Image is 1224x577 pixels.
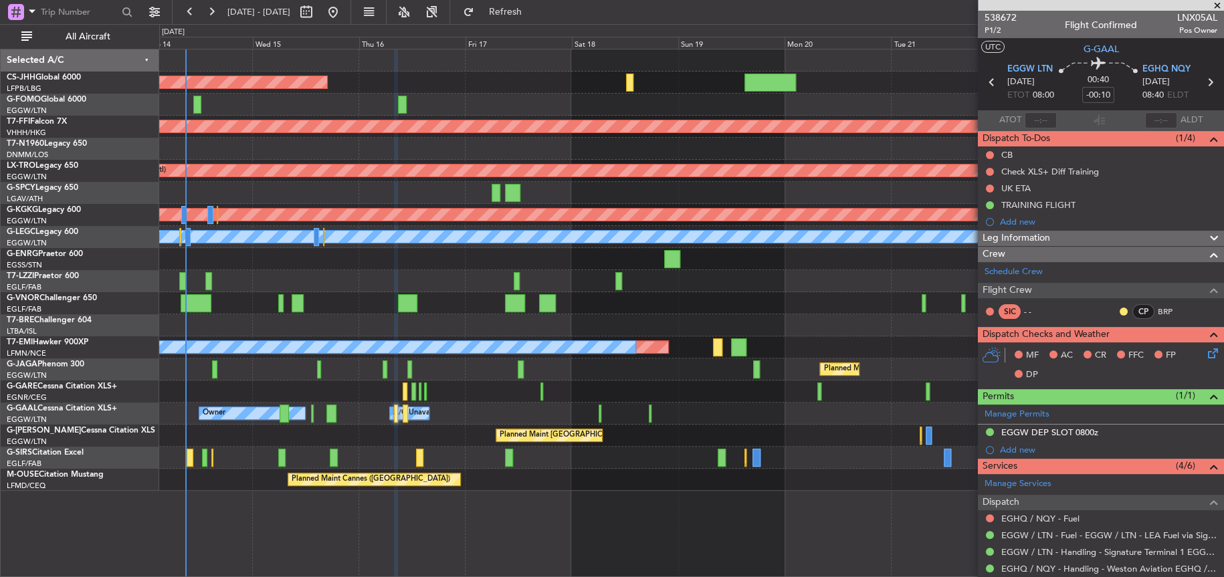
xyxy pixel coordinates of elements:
[785,37,891,49] div: Mon 20
[457,1,537,23] button: Refresh
[7,216,47,226] a: EGGW/LTN
[253,37,359,49] div: Wed 15
[7,294,39,302] span: G-VNOR
[1177,25,1217,36] span: Pos Owner
[477,7,533,17] span: Refresh
[1095,349,1106,362] span: CR
[359,37,466,49] div: Thu 16
[983,389,1014,405] span: Permits
[7,304,41,314] a: EGLF/FAB
[1176,131,1195,145] span: (1/4)
[7,437,47,447] a: EGGW/LTN
[7,282,41,292] a: EGLF/FAB
[1001,149,1013,160] div: CB
[1176,459,1195,473] span: (4/6)
[1001,546,1217,558] a: EGGW / LTN - Handling - Signature Terminal 1 EGGW / LTN
[7,272,34,280] span: T7-LZZI
[7,184,78,192] a: G-SPCYLegacy 650
[7,382,117,390] a: G-GARECessna Citation XLS+
[1065,18,1137,32] div: Flight Confirmed
[1176,388,1195,402] span: (1/1)
[572,37,678,49] div: Sat 18
[1167,89,1189,102] span: ELDT
[35,32,141,41] span: All Aircraft
[500,425,710,445] div: Planned Maint [GEOGRAPHIC_DATA] ([GEOGRAPHIC_DATA])
[823,359,1034,379] div: Planned Maint [GEOGRAPHIC_DATA] ([GEOGRAPHIC_DATA])
[985,408,1049,421] a: Manage Permits
[7,326,37,336] a: LTBA/ISL
[7,128,46,138] a: VHHH/HKG
[7,194,43,204] a: LGAV/ATH
[1007,89,1029,102] span: ETOT
[7,184,35,192] span: G-SPCY
[7,260,42,270] a: EGSS/STN
[7,405,117,413] a: G-GAALCessna Citation XLS+
[1088,74,1109,87] span: 00:40
[203,403,225,423] div: Owner
[7,84,41,94] a: LFPB/LBG
[999,304,1021,319] div: SIC
[7,459,41,469] a: EGLF/FAB
[292,469,450,489] div: Planned Maint Cannes ([GEOGRAPHIC_DATA])
[1166,349,1176,362] span: FP
[1007,63,1053,76] span: EGGW LTN
[7,338,88,346] a: T7-EMIHawker 900XP
[7,338,33,346] span: T7-EMI
[7,74,35,82] span: CS-JHH
[985,265,1043,279] a: Schedule Crew
[1061,349,1073,362] span: AC
[7,471,39,479] span: M-OUSE
[1025,112,1057,128] input: --:--
[7,162,35,170] span: LX-TRO
[7,118,30,126] span: T7-FFI
[1142,63,1191,76] span: EGHQ NQY
[983,231,1050,246] span: Leg Information
[678,37,785,49] div: Sun 19
[7,481,45,491] a: LFMD/CEQ
[983,247,1005,262] span: Crew
[7,140,44,148] span: T7-N1960
[7,348,46,358] a: LFMN/NCE
[7,427,155,435] a: G-[PERSON_NAME]Cessna Citation XLS
[7,228,35,236] span: G-LEGC
[7,162,78,170] a: LX-TROLegacy 650
[7,172,47,182] a: EGGW/LTN
[983,131,1050,146] span: Dispatch To-Dos
[1001,166,1099,177] div: Check XLS+ Diff Training
[146,37,253,49] div: Tue 14
[7,106,47,116] a: EGGW/LTN
[1026,368,1038,382] span: DP
[1001,183,1031,194] div: UK ETA
[1001,530,1217,541] a: EGGW / LTN - Fuel - EGGW / LTN - LEA Fuel via Signature in EGGW
[7,316,92,324] a: T7-BREChallenger 604
[7,370,47,380] a: EGGW/LTN
[7,427,81,435] span: G-[PERSON_NAME]
[41,2,118,22] input: Trip Number
[7,206,38,214] span: G-KGKG
[999,114,1021,127] span: ATOT
[7,360,37,368] span: G-JAGA
[1132,304,1154,319] div: CP
[1142,76,1170,89] span: [DATE]
[1001,427,1098,438] div: EGGW DEP SLOT 0800z
[1001,563,1217,574] a: EGHQ / NQY - Handling - Weston Aviation EGHQ / NQY
[1084,42,1119,56] span: G-GAAL
[1181,114,1203,127] span: ALDT
[7,449,32,457] span: G-SIRS
[1024,306,1054,318] div: - -
[1128,349,1144,362] span: FFC
[7,228,78,236] a: G-LEGCLegacy 600
[7,74,81,82] a: CS-JHHGlobal 6000
[985,11,1017,25] span: 538672
[1177,11,1217,25] span: LNX05AL
[983,495,1019,510] span: Dispatch
[983,459,1017,474] span: Services
[1026,349,1039,362] span: MF
[1033,89,1054,102] span: 08:00
[7,449,84,457] a: G-SIRSCitation Excel
[7,360,84,368] a: G-JAGAPhenom 300
[15,26,145,47] button: All Aircraft
[393,403,449,423] div: A/C Unavailable
[7,415,47,425] a: EGGW/LTN
[7,272,79,280] a: T7-LZZIPraetor 600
